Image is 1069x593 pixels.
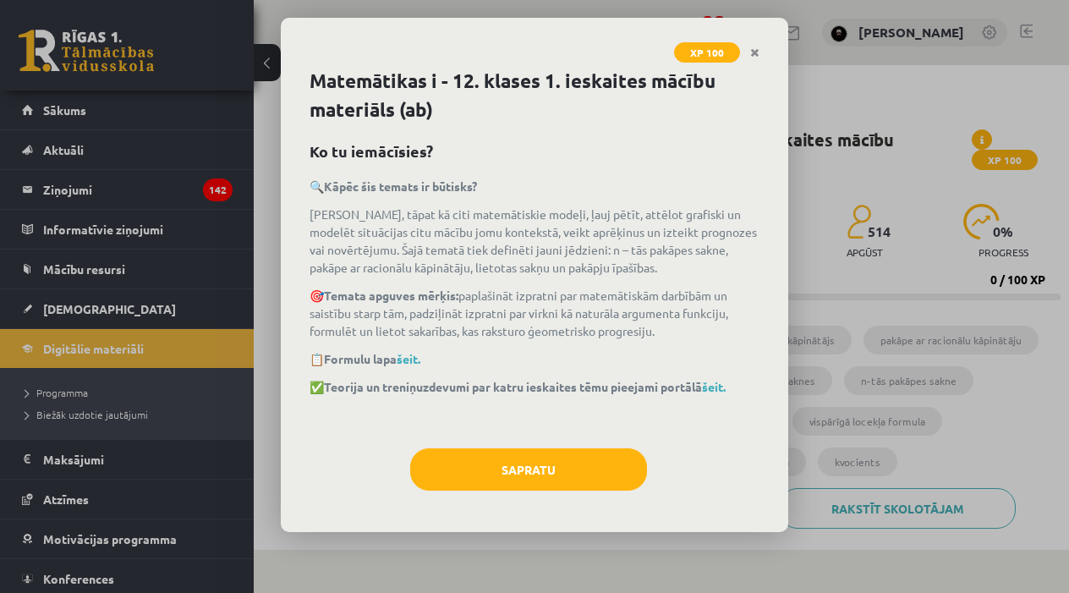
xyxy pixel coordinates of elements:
[324,351,420,366] strong: Formulu lapa
[310,178,759,195] p: 🔍
[324,288,458,303] b: Temata apguves mērķis:
[310,67,759,124] h1: Matemātikas i - 12. klases 1. ieskaites mācību materiāls (ab)
[310,350,759,368] p: 📋
[410,448,647,491] button: Sapratu
[310,378,759,396] p: ✅
[397,351,420,366] a: šeit.
[702,379,726,394] a: šeit.
[324,379,726,394] strong: Teorija un treniņuzdevumi par katru ieskaites tēmu pieejami portālā
[740,36,770,69] a: Close
[310,206,759,277] p: [PERSON_NAME], tāpat kā citi matemātiskie modeļi, ļauj pētīt, attēlot grafiski un modelēt situāci...
[310,140,759,162] h2: Ko tu iemācīsies?
[674,42,740,63] span: XP 100
[324,178,477,194] b: Kāpēc šis temats ir būtisks?
[310,287,759,340] p: 🎯 paplašināt izpratni par matemātiskām darbībām un saistību starp tām, padziļināt izpratni par vi...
